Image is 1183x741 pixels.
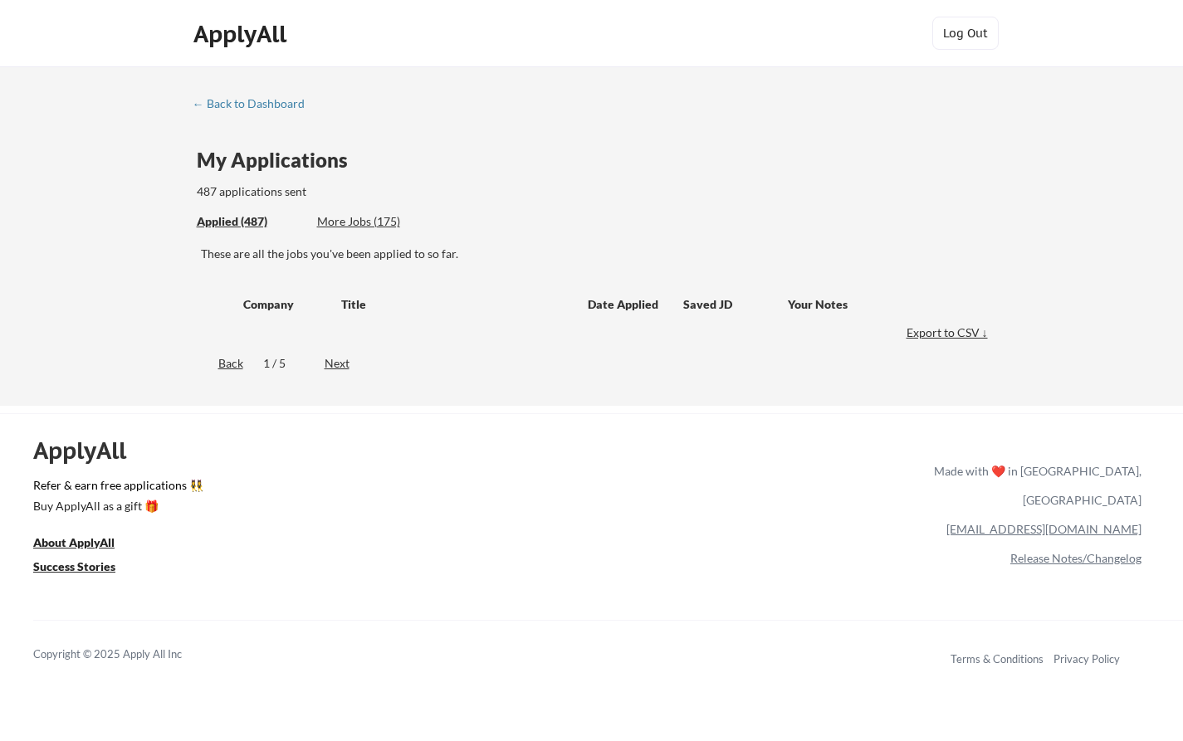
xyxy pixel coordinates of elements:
a: Terms & Conditions [951,652,1044,665]
a: Refer & earn free applications 👯‍♀️ [33,480,587,497]
div: Your Notes [788,296,977,313]
a: ← Back to Dashboard [193,97,317,114]
div: ← Back to Dashboard [193,98,317,110]
div: Back [193,355,243,372]
div: Export to CSV ↓ [907,324,992,341]
div: Date Applied [588,296,661,313]
div: More Jobs (175) [317,213,439,230]
div: 1 / 5 [263,355,305,372]
div: Copyright © 2025 Apply All Inc [33,646,224,663]
a: Buy ApplyAll as a gift 🎁 [33,497,199,518]
a: About ApplyAll [33,534,138,554]
div: Saved JD [683,289,788,319]
div: Made with ❤️ in [GEOGRAPHIC_DATA], [GEOGRAPHIC_DATA] [927,456,1141,514]
a: [EMAIL_ADDRESS][DOMAIN_NAME] [946,522,1141,536]
button: Log Out [932,17,999,50]
div: Buy ApplyAll as a gift 🎁 [33,500,199,512]
div: Title [341,296,572,313]
div: Company [243,296,326,313]
div: ApplyAll [33,436,145,465]
div: ApplyAll [193,20,291,48]
div: My Applications [197,150,361,170]
a: Release Notes/Changelog [1010,551,1141,565]
div: These are all the jobs you've been applied to so far. [201,246,992,262]
div: These are all the jobs you've been applied to so far. [197,213,305,231]
u: About ApplyAll [33,535,115,549]
a: Privacy Policy [1053,652,1120,665]
div: 487 applications sent [197,183,518,200]
div: Applied (487) [197,213,305,230]
div: Next [325,355,369,372]
div: These are job applications we think you'd be a good fit for, but couldn't apply you to automatica... [317,213,439,231]
u: Success Stories [33,559,115,573]
a: Success Stories [33,558,138,578]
